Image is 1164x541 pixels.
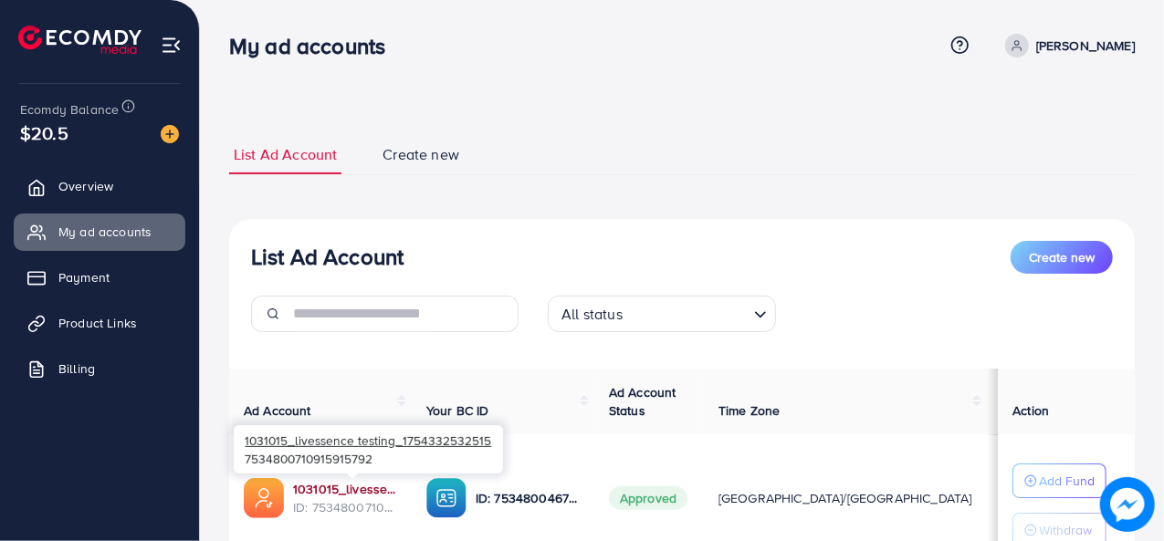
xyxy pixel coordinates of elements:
a: Product Links [14,305,185,341]
span: Payment [58,268,110,286]
p: [PERSON_NAME] [1036,35,1135,57]
h3: List Ad Account [251,244,404,270]
a: Overview [14,168,185,204]
img: image [1100,477,1155,532]
a: [PERSON_NAME] [998,34,1135,57]
img: ic-ads-acc.e4c84228.svg [244,478,284,518]
img: menu [161,35,182,56]
span: 1031015_livessence testing_1754332532515 [245,432,491,449]
span: Overview [58,177,113,195]
input: Search for option [628,297,747,328]
span: Your BC ID [426,401,489,420]
span: Create new [383,144,459,165]
button: Create new [1011,241,1113,274]
span: All status [558,301,626,328]
span: Product Links [58,314,137,332]
span: Approved [609,486,687,510]
a: Billing [14,350,185,387]
span: Ad Account [244,401,311,420]
a: Payment [14,259,185,296]
h3: My ad accounts [229,33,400,59]
span: [GEOGRAPHIC_DATA]/[GEOGRAPHIC_DATA] [718,489,972,507]
span: My ad accounts [58,223,152,241]
span: Time Zone [718,401,780,420]
div: Search for option [548,296,776,332]
img: ic-ba-acc.ded83a64.svg [426,478,467,518]
div: 7534800710915915792 [234,425,503,473]
span: Billing [58,359,95,378]
img: image [161,125,179,143]
a: 1031015_livessence testing_1754332532515 [293,480,397,498]
p: ID: 7534800467637944336 [476,487,580,509]
span: Create new [1029,248,1095,266]
span: ID: 7534800710915915792 [293,498,397,516]
span: Ecomdy Balance [20,100,119,119]
button: Add Fund [1012,463,1106,498]
span: Ad Account Status [609,383,676,420]
span: Action [1012,401,1049,420]
img: logo [18,26,142,54]
span: List Ad Account [234,144,337,165]
p: Add Fund [1039,470,1095,492]
span: $20.5 [20,120,68,146]
p: Withdraw [1039,519,1092,541]
a: My ad accounts [14,213,185,250]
